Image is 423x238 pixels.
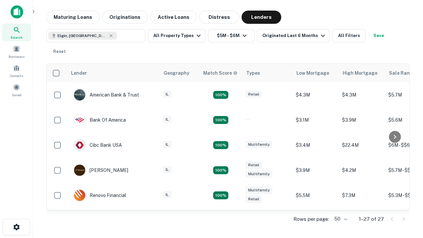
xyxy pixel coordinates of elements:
[292,208,339,233] td: $2.2M
[164,69,189,77] div: Geography
[339,158,385,183] td: $4.2M
[74,189,126,201] div: Renovo Financial
[359,215,384,223] p: 1–27 of 27
[58,33,107,39] span: Elgin, [GEOGRAPHIC_DATA], [GEOGRAPHIC_DATA]
[213,141,228,149] div: Matching Properties: 4, hasApolloMatch: undefined
[292,133,339,158] td: $3.4M
[368,29,389,42] button: Save your search to get updates of matches that match your search criteria.
[332,214,348,224] div: 50
[2,62,31,80] a: Contacts
[163,166,172,174] div: IL
[150,11,197,24] button: Active Loans
[390,164,423,196] iframe: Chat Widget
[339,64,385,82] th: High Mortgage
[199,11,239,24] button: Distress
[74,89,85,100] img: picture
[2,81,31,99] a: Saved
[49,45,70,58] button: Reset
[292,64,339,82] th: Low Mortgage
[257,29,330,42] button: Originated Last 6 Months
[292,158,339,183] td: $3.9M
[296,69,329,77] div: Low Mortgage
[74,165,85,176] img: picture
[242,11,281,24] button: Lenders
[163,141,172,148] div: IL
[12,92,21,98] span: Saved
[332,29,365,42] button: All Filters
[71,69,87,77] div: Lender
[2,43,31,60] a: Borrowers
[292,183,339,208] td: $5.5M
[246,161,262,169] div: Retail
[246,186,272,194] div: Multifamily
[242,64,292,82] th: Types
[293,215,329,223] p: Rows per page:
[74,139,122,151] div: Cibc Bank USA
[213,91,228,99] div: Matching Properties: 7, hasApolloMatch: undefined
[292,107,339,133] td: $3.1M
[74,89,139,101] div: American Bank & Trust
[11,5,23,19] img: capitalize-icon.png
[339,183,385,208] td: $7.3M
[208,29,254,42] button: $5M - $6M
[246,141,272,148] div: Multifamily
[46,11,99,24] button: Maturing Loans
[2,23,31,41] a: Search
[262,32,327,40] div: Originated Last 6 Months
[9,54,24,59] span: Borrowers
[339,208,385,233] td: $3.1M
[213,116,228,124] div: Matching Properties: 4, hasApolloMatch: undefined
[246,91,262,98] div: Retail
[246,69,260,77] div: Types
[213,166,228,174] div: Matching Properties: 4, hasApolloMatch: undefined
[213,191,228,199] div: Matching Properties: 4, hasApolloMatch: undefined
[292,82,339,107] td: $4.3M
[246,170,272,178] div: Multifamily
[163,191,172,199] div: IL
[160,64,199,82] th: Geography
[203,69,238,77] div: Capitalize uses an advanced AI algorithm to match your search with the best lender. The match sco...
[163,116,172,123] div: IL
[246,195,262,203] div: Retail
[67,64,160,82] th: Lender
[74,164,128,176] div: [PERSON_NAME]
[203,69,236,77] h6: Match Score
[74,114,126,126] div: Bank Of America
[148,29,206,42] button: All Property Types
[74,114,85,126] img: picture
[199,64,242,82] th: Capitalize uses an advanced AI algorithm to match your search with the best lender. The match sco...
[74,190,85,201] img: picture
[74,139,85,151] img: picture
[163,91,172,98] div: IL
[343,69,377,77] div: High Mortgage
[339,82,385,107] td: $4.3M
[102,11,148,24] button: Originations
[10,73,23,78] span: Contacts
[11,35,22,40] span: Search
[339,133,385,158] td: $22.4M
[339,107,385,133] td: $3.9M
